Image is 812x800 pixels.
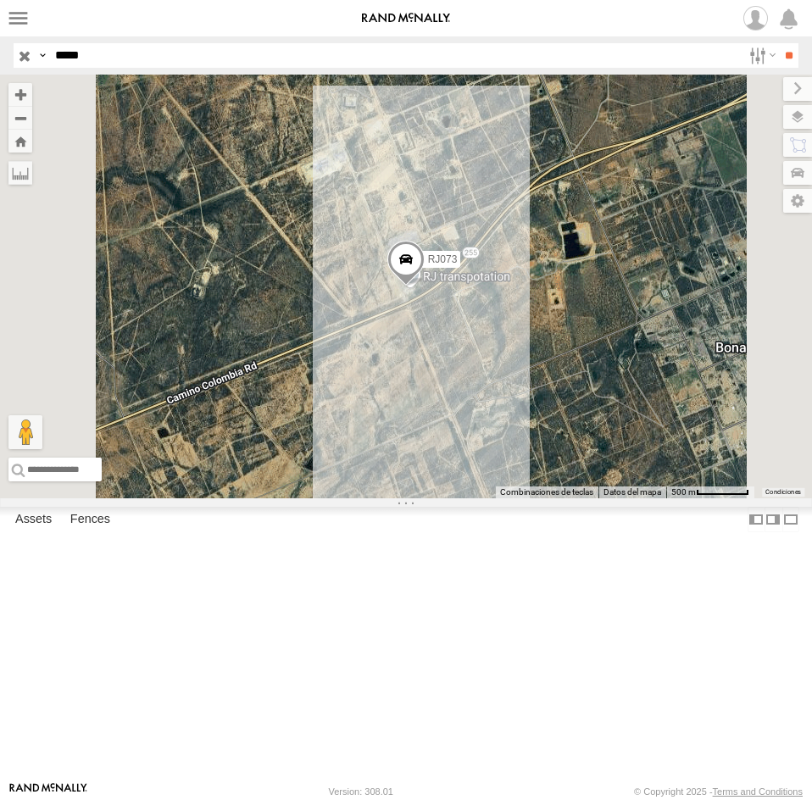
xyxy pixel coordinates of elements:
[782,507,799,531] label: Hide Summary Table
[666,486,754,498] button: Escala del mapa: 500 m por 59 píxeles
[8,161,32,185] label: Measure
[713,786,803,797] a: Terms and Conditions
[8,106,32,130] button: Zoom out
[428,253,458,265] span: RJ073
[8,130,32,153] button: Zoom Home
[748,507,765,531] label: Dock Summary Table to the Left
[634,786,803,797] div: © Copyright 2025 -
[36,43,49,68] label: Search Query
[8,83,32,106] button: Zoom in
[783,189,812,213] label: Map Settings
[765,489,801,496] a: Condiciones (se abre en una nueva pestaña)
[671,487,696,497] span: 500 m
[500,486,593,498] button: Combinaciones de teclas
[329,786,393,797] div: Version: 308.01
[9,783,87,800] a: Visit our Website
[765,507,781,531] label: Dock Summary Table to the Right
[362,13,450,25] img: rand-logo.svg
[742,43,779,68] label: Search Filter Options
[7,508,60,531] label: Assets
[603,486,661,498] button: Datos del mapa
[62,508,119,531] label: Fences
[8,415,42,449] button: Arrastra el hombrecito naranja al mapa para abrir Street View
